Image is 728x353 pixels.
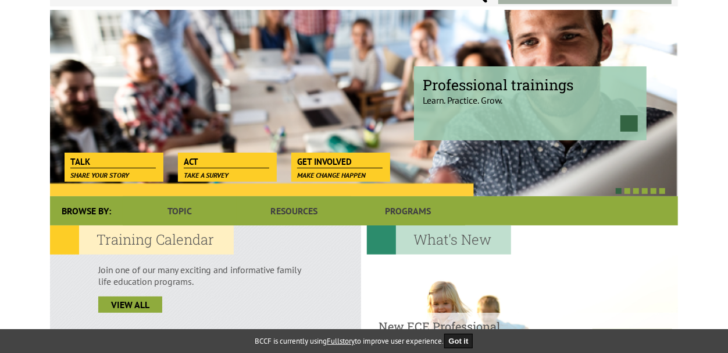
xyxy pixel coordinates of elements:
div: Browse By: [50,196,123,225]
h4: New ECE Professional Development Bursaries [379,319,552,349]
button: Got it [444,334,473,348]
a: Act Take a survey [178,153,275,169]
h2: Training Calendar [50,225,234,255]
span: Take a survey [184,171,229,179]
a: Resources [237,196,351,225]
p: Learn. Practice. Grow. [423,84,638,106]
a: Fullstory [327,336,355,346]
span: Professional trainings [423,75,638,94]
span: Make change happen [297,171,366,179]
a: Programs [351,196,465,225]
p: Join one of our many exciting and informative family life education programs. [98,264,313,287]
h2: What's New [367,225,511,255]
span: Act [184,156,269,168]
a: Talk Share your story [65,153,162,169]
a: Topic [123,196,237,225]
span: Talk [70,156,156,168]
a: Get Involved Make change happen [291,153,388,169]
span: Share your story [70,171,129,179]
span: Get Involved [297,156,383,168]
a: view all [98,296,162,313]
